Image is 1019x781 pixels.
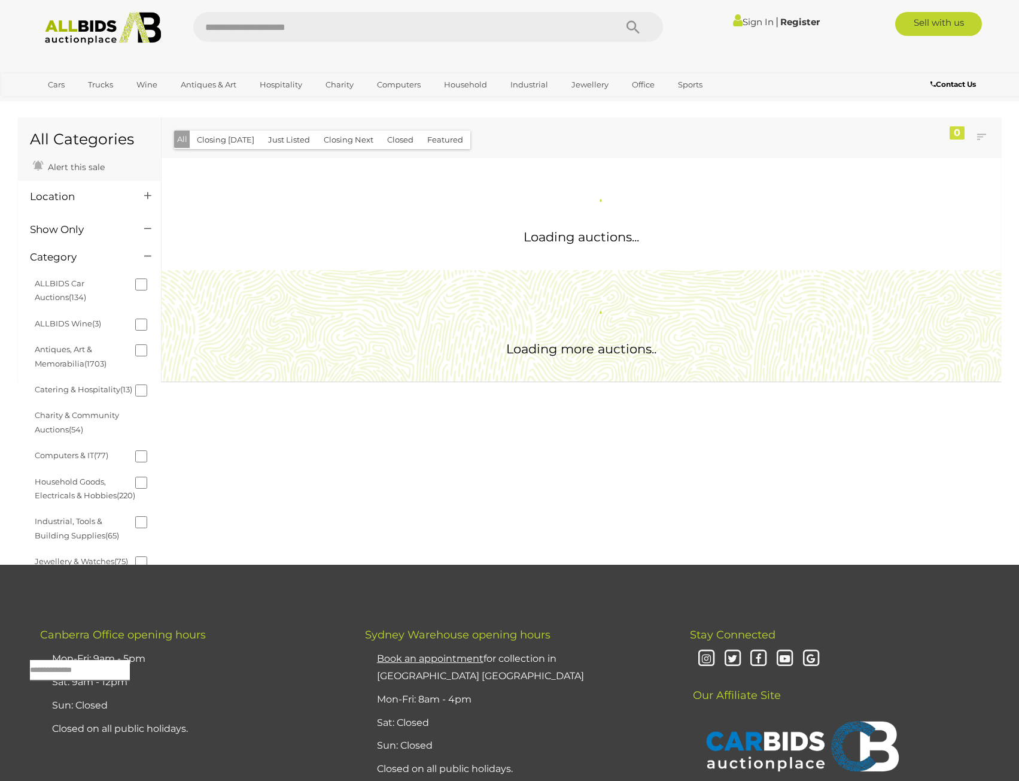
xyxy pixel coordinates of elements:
a: Household [436,75,495,95]
a: Sign In [733,16,774,28]
a: Wine [129,75,165,95]
a: ALLBIDS Car Auctions(134) [35,279,86,302]
a: Book an appointmentfor collection in [GEOGRAPHIC_DATA] [GEOGRAPHIC_DATA] [377,653,584,682]
button: Search [603,12,663,42]
button: Closed [380,131,421,149]
span: Alert this sale [45,162,105,172]
a: Jewellery [564,75,616,95]
span: Our Affiliate Site [690,671,781,702]
li: Mon-Fri: 8am - 4pm [374,688,660,712]
a: Trucks [80,75,121,95]
a: [GEOGRAPHIC_DATA] [40,95,141,114]
h4: Location [30,191,126,202]
li: Sun: Closed [374,734,660,758]
span: (75) [114,556,128,566]
button: All [174,131,190,148]
span: Sydney Warehouse opening hours [365,628,550,641]
span: Loading auctions... [524,229,639,244]
div: 0 [950,126,965,140]
span: Canberra Office opening hours [40,628,206,641]
span: (13) [120,385,132,394]
span: (3) [92,319,101,328]
a: Hospitality [252,75,310,95]
span: (77) [94,450,108,460]
h4: Category [30,252,126,263]
a: Sell with us [895,12,982,36]
a: Cars [40,75,72,95]
a: Antiques, Art & Memorabilia(1703) [35,344,107,368]
li: Sat: Closed [374,712,660,735]
h1: All Categories [30,131,149,148]
a: Industrial, Tools & Building Supplies(65) [35,516,119,540]
a: Sports [670,75,710,95]
li: Mon-Fri: 9am - 5pm [49,647,335,671]
b: Contact Us [930,80,976,89]
span: Stay Connected [690,628,775,641]
i: Youtube [774,649,795,670]
a: Computers & IT(77) [35,450,108,460]
a: ALLBIDS Wine(3) [35,319,101,328]
span: | [775,15,778,28]
span: (134) [69,292,86,302]
a: Antiques & Art [173,75,244,95]
span: (220) [117,491,135,500]
span: (54) [69,425,83,434]
a: Contact Us [930,78,979,91]
span: (1703) [84,359,107,368]
h4: Show Only [30,224,126,235]
button: Closing [DATE] [190,131,261,149]
u: Book an appointment [377,653,483,664]
a: Charity [318,75,361,95]
a: Office [624,75,662,95]
a: Alert this sale [30,157,108,175]
a: Industrial [503,75,556,95]
span: Loading more auctions.. [506,341,656,356]
a: Computers [369,75,428,95]
a: Catering & Hospitality(13) [35,385,132,394]
i: Instagram [696,649,717,670]
i: Facebook [748,649,769,670]
button: Featured [420,131,470,149]
a: Jewellery & Watches(75) [35,556,128,566]
a: Household Goods, Electricals & Hobbies(220) [35,477,135,500]
li: Sun: Closed [49,694,335,718]
span: (65) [105,531,119,540]
i: Google [801,649,822,670]
a: Register [780,16,820,28]
img: Allbids.com.au [38,12,168,45]
li: Sat: 9am - 12pm [49,671,335,694]
a: Charity & Community Auctions(54) [35,410,119,434]
button: Just Listed [261,131,317,149]
li: Closed on all public holidays. [49,718,335,741]
li: Closed on all public holidays. [374,758,660,781]
button: Closing Next [317,131,381,149]
i: Twitter [722,649,743,670]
